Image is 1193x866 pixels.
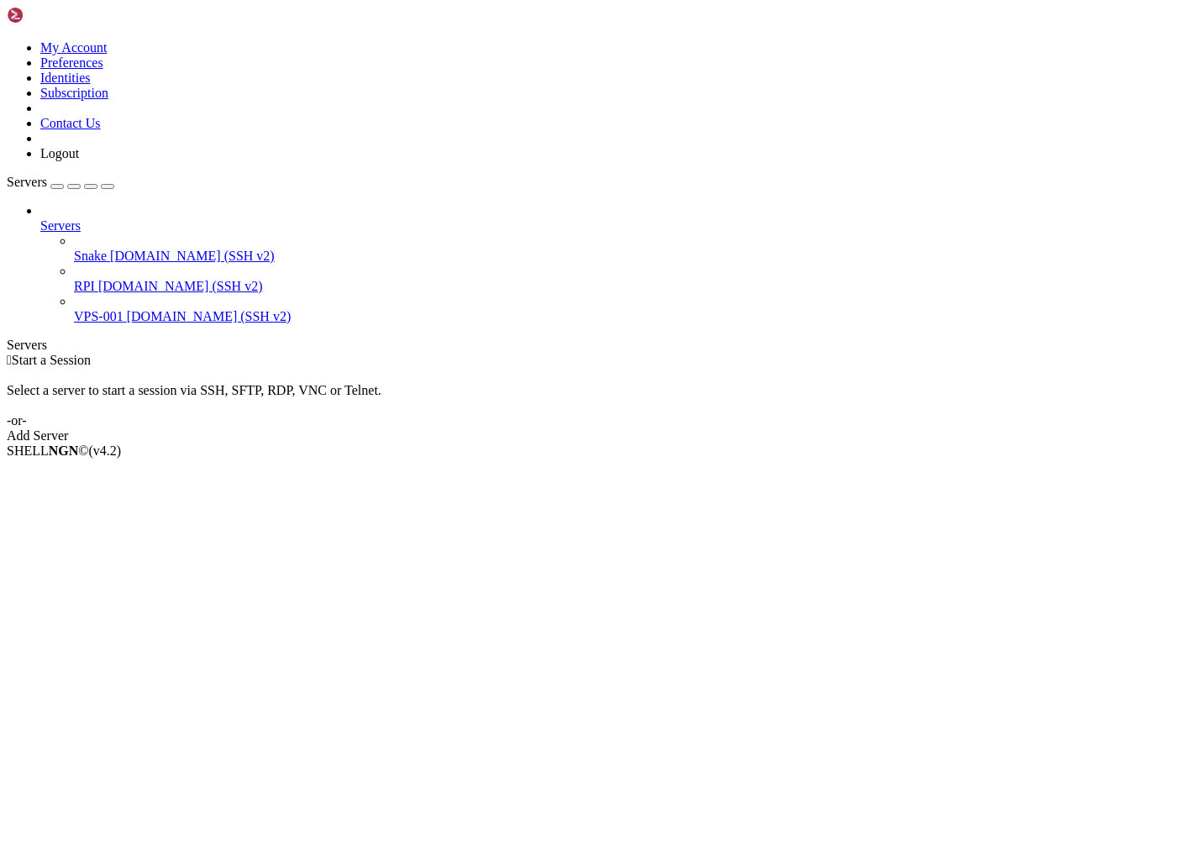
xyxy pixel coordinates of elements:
li: RPI [DOMAIN_NAME] (SSH v2) [74,264,1186,294]
div: Add Server [7,428,1186,443]
span: SHELL © [7,443,121,458]
img: Shellngn [7,7,103,24]
span: Servers [40,218,81,233]
a: Logout [40,146,79,160]
a: My Account [40,40,108,55]
span: RPI [74,279,95,293]
li: Servers [40,203,1186,324]
span: Snake [74,249,107,263]
span: [DOMAIN_NAME] (SSH v2) [127,309,292,323]
b: NGN [49,443,79,458]
a: Servers [7,175,114,189]
span: 4.2.0 [89,443,122,458]
span: Servers [7,175,47,189]
a: Identities [40,71,91,85]
span:  [7,353,12,367]
li: Snake [DOMAIN_NAME] (SSH v2) [74,234,1186,264]
div: Select a server to start a session via SSH, SFTP, RDP, VNC or Telnet. -or- [7,368,1186,428]
a: Subscription [40,86,108,100]
span: [DOMAIN_NAME] (SSH v2) [110,249,275,263]
span: [DOMAIN_NAME] (SSH v2) [98,279,263,293]
a: RPI [DOMAIN_NAME] (SSH v2) [74,279,1186,294]
div: Servers [7,338,1186,353]
span: VPS-001 [74,309,124,323]
a: Servers [40,218,1186,234]
a: VPS-001 [DOMAIN_NAME] (SSH v2) [74,309,1186,324]
span: Start a Session [12,353,91,367]
a: Contact Us [40,116,101,130]
li: VPS-001 [DOMAIN_NAME] (SSH v2) [74,294,1186,324]
a: Snake [DOMAIN_NAME] (SSH v2) [74,249,1186,264]
a: Preferences [40,55,103,70]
